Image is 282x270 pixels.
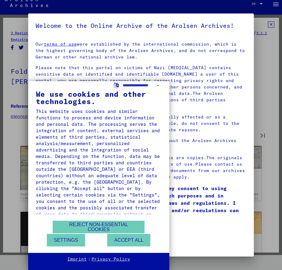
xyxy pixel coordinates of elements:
[36,108,162,224] div: This website uses cookies and similar functions to process end device information and personal da...
[36,90,162,105] div: We use cookies and other technologies.
[107,234,150,246] button: Accept all
[47,234,85,246] button: Settings
[92,256,130,262] a: Privacy Policy
[53,221,145,233] button: Reject non-essential cookies
[67,256,87,262] a: Imprint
